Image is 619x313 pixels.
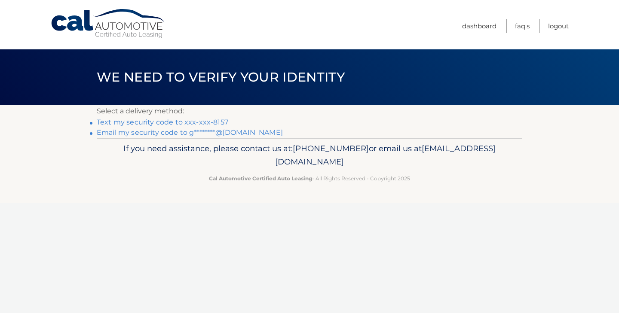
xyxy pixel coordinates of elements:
[97,118,228,126] a: Text my security code to xxx-xxx-8157
[515,19,530,33] a: FAQ's
[97,105,522,117] p: Select a delivery method:
[462,19,496,33] a: Dashboard
[293,143,369,153] span: [PHONE_NUMBER]
[50,9,166,39] a: Cal Automotive
[209,175,312,182] strong: Cal Automotive Certified Auto Leasing
[102,174,517,183] p: - All Rights Reserved - Copyright 2025
[102,142,517,169] p: If you need assistance, please contact us at: or email us at
[548,19,569,33] a: Logout
[97,69,345,85] span: We need to verify your identity
[97,128,283,137] a: Email my security code to g********@[DOMAIN_NAME]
